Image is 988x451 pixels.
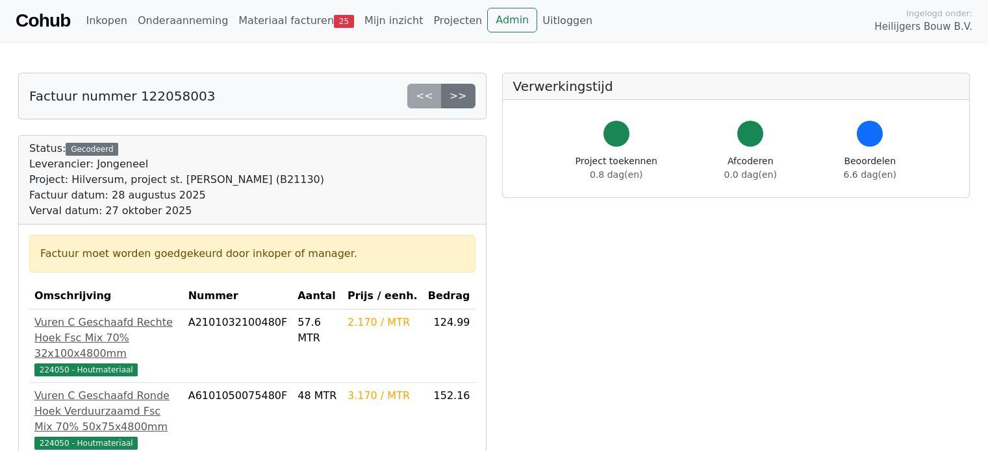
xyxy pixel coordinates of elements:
[428,8,487,34] a: Projecten
[34,315,178,377] a: Vuren C Geschaafd Rechte Hoek Fsc Mix 70% 32x100x4800mm224050 - Houtmateriaal
[34,363,138,376] span: 224050 - Houtmateriaal
[29,141,324,219] div: Status:
[537,8,598,34] a: Uitloggen
[342,283,423,310] th: Prijs / eenh.
[874,19,972,34] span: Heilijgers Bouw B.V.
[844,154,896,182] div: Beoordelen
[590,169,642,180] span: 0.8 dag(en)
[359,8,429,34] a: Mijn inzicht
[298,388,337,404] div: 48 MTR
[81,8,132,34] a: Inkopen
[441,84,475,108] a: >>
[844,169,896,180] span: 6.6 dag(en)
[29,88,215,104] h5: Factuur nummer 122058003
[40,246,464,262] div: Factuur moet worden goedgekeurd door inkoper of manager.
[34,388,178,435] div: Vuren C Geschaafd Ronde Hoek Verduurzaamd Fsc Mix 70% 50x75x4800mm
[487,8,537,32] a: Admin
[298,315,337,346] div: 57.6 MTR
[34,388,178,450] a: Vuren C Geschaafd Ronde Hoek Verduurzaamd Fsc Mix 70% 50x75x4800mm224050 - Houtmateriaal
[34,437,138,450] span: 224050 - Houtmateriaal
[183,310,292,383] td: A2101032100480F
[906,7,972,19] span: Ingelogd onder:
[183,283,292,310] th: Nummer
[66,143,118,156] div: Gecodeerd
[513,79,959,94] h5: Verwerkingstijd
[348,315,418,330] div: 2.170 / MTR
[724,154,777,182] div: Afcoderen
[423,283,475,310] th: Bedrag
[29,172,324,188] div: Project: Hilversum, project st. [PERSON_NAME] (B21130)
[29,203,324,219] div: Verval datum: 27 oktober 2025
[423,310,475,383] td: 124.99
[16,5,70,36] a: Cohub
[29,283,183,310] th: Omschrijving
[34,315,178,361] div: Vuren C Geschaafd Rechte Hoek Fsc Mix 70% 32x100x4800mm
[348,388,418,404] div: 3.170 / MTR
[133,8,233,34] a: Onderaanneming
[576,154,657,182] div: Project toekennen
[334,15,354,28] span: 25
[292,283,342,310] th: Aantal
[233,8,359,34] a: Materiaal facturen25
[29,188,324,203] div: Factuur datum: 28 augustus 2025
[29,156,324,172] div: Leverancier: Jongeneel
[724,169,777,180] span: 0.0 dag(en)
